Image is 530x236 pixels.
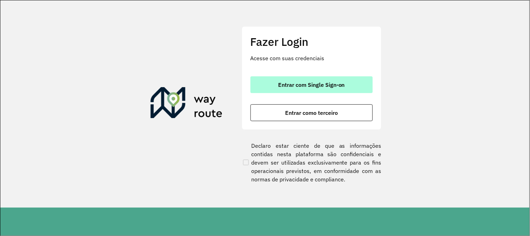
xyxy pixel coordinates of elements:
[285,110,338,116] span: Entrar como terceiro
[242,141,382,183] label: Declaro estar ciente de que as informações contidas nesta plataforma são confidenciais e devem se...
[251,76,373,93] button: button
[151,87,223,121] img: Roteirizador AmbevTech
[251,104,373,121] button: button
[278,82,345,88] span: Entrar com Single Sign-on
[251,54,373,62] p: Acesse com suas credenciais
[251,35,373,48] h2: Fazer Login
